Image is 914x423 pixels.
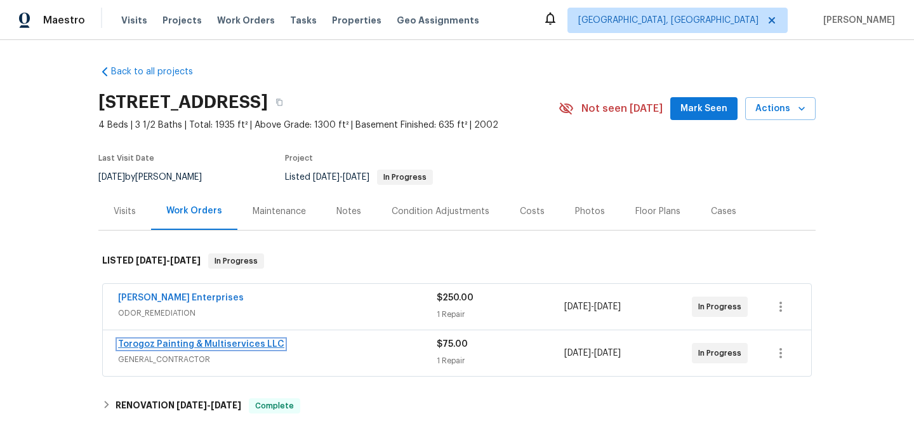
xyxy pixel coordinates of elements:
span: In Progress [698,347,746,359]
div: 1 Repair [437,354,564,367]
span: In Progress [698,300,746,313]
span: [DATE] [211,401,241,410]
span: [DATE] [98,173,125,182]
span: [DATE] [343,173,369,182]
div: RENOVATION [DATE]-[DATE]Complete [98,391,816,421]
span: Visits [121,14,147,27]
span: In Progress [209,255,263,267]
div: by [PERSON_NAME] [98,170,217,185]
div: LISTED [DATE]-[DATE]In Progress [98,241,816,281]
a: [PERSON_NAME] Enterprises [118,293,244,302]
span: Project [285,154,313,162]
div: Work Orders [166,205,222,217]
span: GENERAL_CONTRACTOR [118,353,437,366]
span: Mark Seen [680,101,727,117]
span: Work Orders [217,14,275,27]
div: Condition Adjustments [392,205,489,218]
span: Geo Assignments [397,14,479,27]
span: - [136,256,201,265]
span: [DATE] [564,302,591,311]
span: [DATE] [313,173,340,182]
a: Torogoz Painting & Multiservices LLC [118,340,284,349]
div: Visits [114,205,136,218]
span: $75.00 [437,340,468,349]
span: Maestro [43,14,85,27]
button: Actions [745,97,816,121]
span: - [564,300,621,313]
button: Mark Seen [670,97,738,121]
div: Maintenance [253,205,306,218]
span: Actions [755,101,805,117]
div: Photos [575,205,605,218]
span: [DATE] [594,302,621,311]
span: [DATE] [594,349,621,358]
span: Last Visit Date [98,154,154,162]
span: Complete [250,399,299,412]
span: - [564,347,621,359]
span: [GEOGRAPHIC_DATA], [GEOGRAPHIC_DATA] [578,14,758,27]
span: Not seen [DATE] [581,102,663,115]
span: - [176,401,241,410]
span: [PERSON_NAME] [818,14,895,27]
h2: [STREET_ADDRESS] [98,96,268,109]
div: 1 Repair [437,308,564,321]
span: Projects [162,14,202,27]
div: Cases [711,205,736,218]
span: ODOR_REMEDIATION [118,307,437,319]
h6: RENOVATION [116,398,241,413]
span: $250.00 [437,293,474,302]
button: Copy Address [268,91,291,114]
span: [DATE] [564,349,591,358]
span: Tasks [290,16,317,25]
span: Listed [285,173,433,182]
span: Properties [332,14,381,27]
div: Floor Plans [635,205,680,218]
span: - [313,173,369,182]
a: Back to all projects [98,65,220,78]
span: In Progress [378,173,432,181]
div: Notes [336,205,361,218]
span: [DATE] [136,256,166,265]
div: Costs [520,205,545,218]
span: [DATE] [176,401,207,410]
span: 4 Beds | 3 1/2 Baths | Total: 1935 ft² | Above Grade: 1300 ft² | Basement Finished: 635 ft² | 2002 [98,119,559,131]
h6: LISTED [102,253,201,269]
span: [DATE] [170,256,201,265]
